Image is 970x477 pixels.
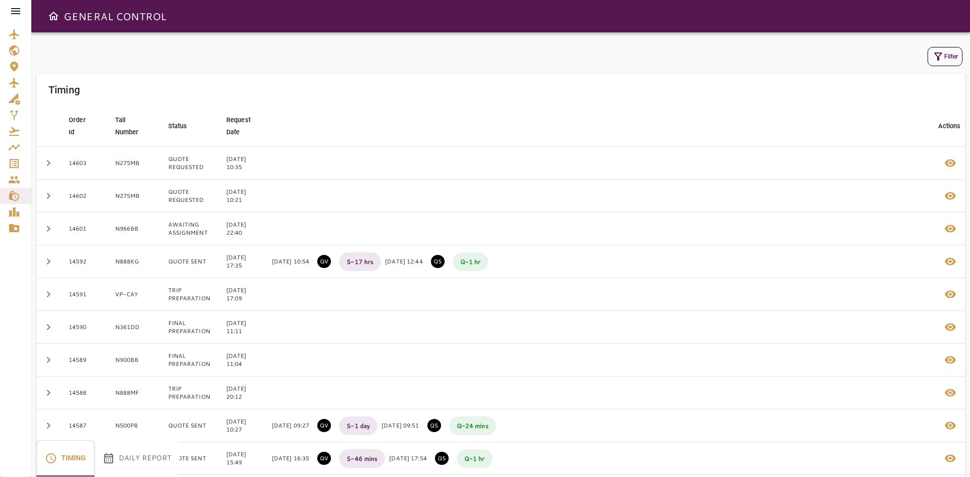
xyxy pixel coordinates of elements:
[61,377,107,409] td: 14588
[107,147,160,180] td: N275MB
[48,82,80,98] h6: Timing
[107,311,160,344] td: N361DD
[938,381,962,405] button: Details
[218,344,272,377] td: [DATE] 11:04
[272,454,309,462] p: [DATE] 16:35
[938,315,962,339] button: Details
[938,446,962,470] button: Details
[381,421,419,430] p: [DATE] 09:51
[226,114,264,138] span: Request Date
[61,409,107,442] td: 14587
[61,278,107,311] td: 14591
[385,257,422,266] p: [DATE] 12:44
[160,311,218,344] td: FINAL PREPARATION
[69,114,99,138] span: Order Id
[160,442,218,475] td: QUOTE SENT
[218,180,272,213] td: [DATE] 10:21
[42,354,55,366] span: chevron_right
[160,180,218,213] td: QUOTE REQUESTED
[42,321,55,333] span: chevron_right
[218,213,272,245] td: [DATE] 22:40
[160,245,218,278] td: QUOTE SENT
[272,421,309,430] p: [DATE] 09:27
[42,419,55,432] span: chevron_right
[218,311,272,344] td: [DATE] 11:11
[168,120,187,132] div: Status
[938,348,962,372] button: Details
[36,440,179,476] div: basic tabs example
[160,377,218,409] td: TRIP PREPARATION
[317,452,331,465] p: QUOTE VALIDATED
[94,440,179,476] button: Daily Report
[457,449,493,468] p: Q - 1 hr
[453,252,489,271] p: Q - 1 hr
[938,151,962,175] button: Details
[61,213,107,245] td: 14601
[339,416,377,435] p: S - 1 day
[107,409,160,442] td: N500PB
[339,449,385,468] p: S - 46 mins
[42,157,55,169] span: chevron_right
[317,419,331,432] p: QUOTE VALIDATED
[427,419,441,432] p: QUOTE SENT
[107,245,160,278] td: N888KG
[389,454,426,462] p: [DATE] 17:54
[160,344,218,377] td: FINAL PREPARATION
[226,114,251,138] div: Request Date
[160,278,218,311] td: TRIP PREPARATION
[272,257,309,266] p: [DATE] 10:54
[160,147,218,180] td: QUOTE REQUESTED
[160,409,218,442] td: QUOTE SENT
[36,440,94,476] button: Timing
[938,413,962,438] button: Details
[431,255,445,268] p: QUOTE SENT
[42,387,55,399] span: chevron_right
[107,344,160,377] td: N900BB
[317,255,331,268] p: QUOTE VALIDATED
[107,180,160,213] td: N275MB
[218,442,272,475] td: [DATE] 15:49
[435,452,449,465] p: QUOTE SENT
[61,180,107,213] td: 14602
[115,114,139,138] div: Tail Number
[43,6,64,26] button: Open drawer
[218,377,272,409] td: [DATE] 20:12
[107,278,160,311] td: VP-CAY
[61,311,107,344] td: 14590
[64,8,166,24] h6: GENERAL CONTROL
[218,245,272,278] td: [DATE] 17:35
[42,255,55,268] span: chevron_right
[107,213,160,245] td: N966BB
[115,114,152,138] span: Tail Number
[218,409,272,442] td: [DATE] 10:27
[61,147,107,180] td: 14603
[218,278,272,311] td: [DATE] 17:09
[938,249,962,274] button: Details
[938,184,962,208] button: Details
[449,416,496,435] p: Q - 24 mins
[928,47,962,66] button: Filter
[339,252,381,271] p: S - 17 hrs
[938,282,962,306] button: Details
[42,190,55,202] span: chevron_right
[107,377,160,409] td: N888MF
[160,213,218,245] td: AWAITING ASSIGNMENT
[61,344,107,377] td: 14589
[42,288,55,300] span: chevron_right
[42,223,55,235] span: chevron_right
[218,147,272,180] td: [DATE] 10:35
[938,217,962,241] button: Details
[61,245,107,278] td: 14592
[69,114,86,138] div: Order Id
[168,120,201,132] span: Status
